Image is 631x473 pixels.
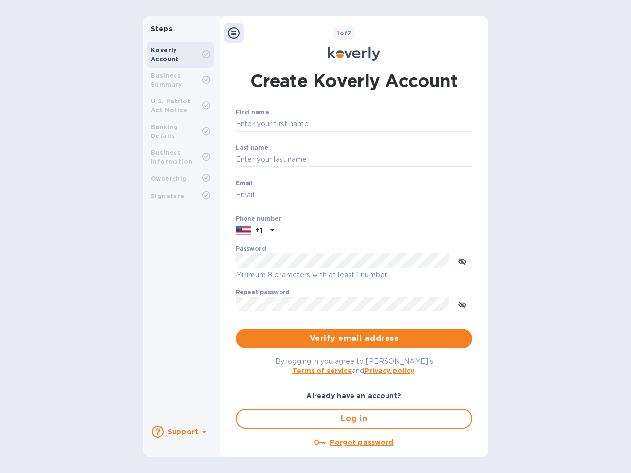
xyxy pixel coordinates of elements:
[151,149,192,165] b: Business Information
[250,68,458,93] h1: Create Koverly Account
[236,117,472,132] input: Enter your first name
[236,409,472,429] button: Log in
[151,98,191,114] b: U.S. Patriot Act Notice
[236,329,472,348] button: Verify email address
[292,367,352,374] a: Terms of service
[236,180,253,186] label: Email
[236,188,472,203] input: Email
[453,294,472,314] button: toggle password visibility
[337,30,339,37] span: 1
[236,216,281,222] label: Phone number
[151,175,187,182] b: Ownership
[168,428,198,436] b: Support
[236,225,251,236] img: US
[236,110,269,116] label: First name
[151,192,185,200] b: Signature
[151,72,182,88] b: Business Summary
[337,30,351,37] b: of 7
[275,357,433,374] span: By logging in you agree to [PERSON_NAME]'s and .
[151,46,179,63] b: Koverly Account
[236,270,472,281] p: Minimum 8 characters with at least 1 number
[255,225,262,235] p: +1
[236,152,472,167] input: Enter your last name
[236,145,268,151] label: Last name
[245,413,463,425] span: Log in
[236,290,290,296] label: Repeat password
[244,333,464,344] span: Verify email address
[306,392,401,400] b: Already have an account?
[330,439,393,446] u: Forgot password
[151,123,178,139] b: Banking Details
[151,25,172,33] b: Steps
[364,367,414,374] a: Privacy policy
[453,251,472,270] button: toggle password visibility
[236,246,266,252] label: Password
